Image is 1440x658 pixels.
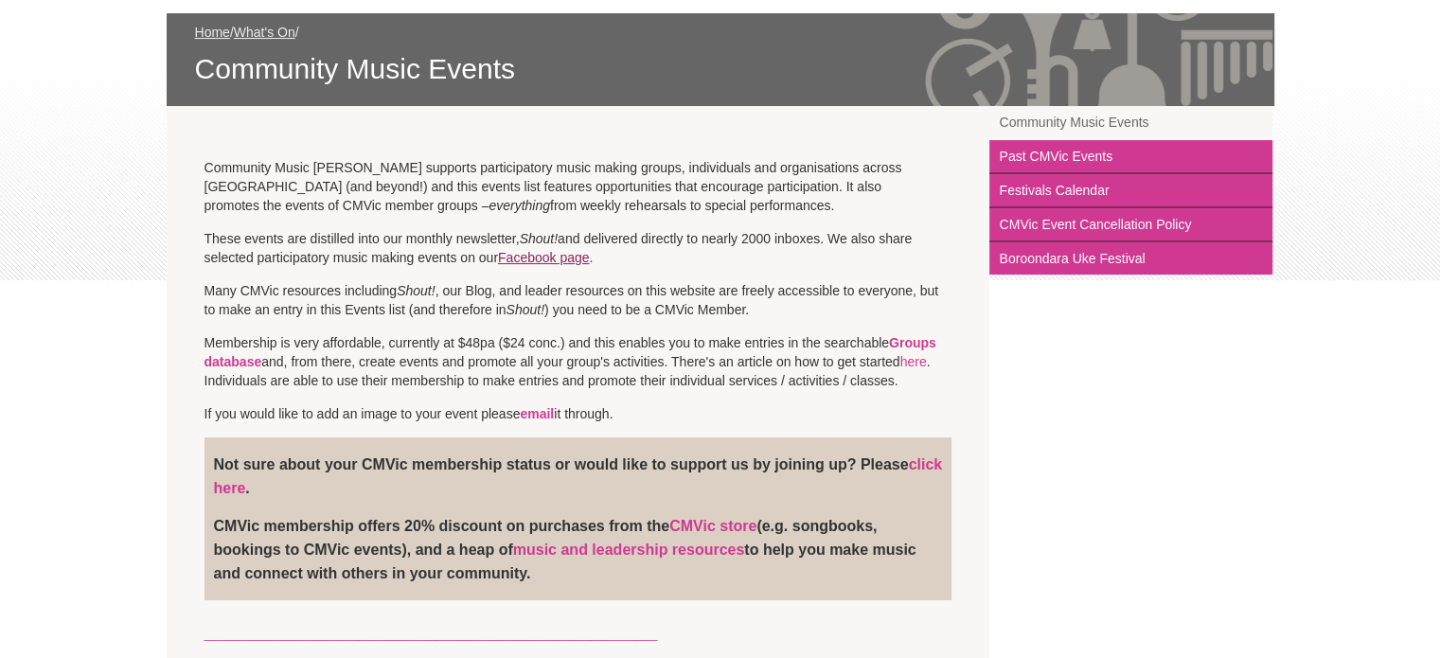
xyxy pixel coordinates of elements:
[489,198,550,213] em: everything
[204,404,952,423] p: If you would like to add an image to your event please it through.
[498,250,590,265] a: Facebook page
[669,518,756,534] a: CMVic store
[204,333,952,390] p: Membership is very affordable, currently at $48pa ($24 conc.) and this enables you to make entrie...
[204,281,952,319] p: Many CMVic resources including , our Blog, and leader resources on this website are freely access...
[234,25,295,40] a: What's On
[989,140,1272,174] a: Past CMVic Events
[195,23,1246,87] div: / /
[204,619,952,644] h3: _________________________________________
[214,518,916,581] strong: CMVic membership offers 20% discount on purchases from the (e.g. songbooks, bookings to CMVic eve...
[513,542,745,558] a: music and leadership resources
[507,302,544,317] em: Shout!
[204,158,952,215] p: Community Music [PERSON_NAME] supports participatory music making groups, individuals and organis...
[989,106,1272,140] a: Community Music Events
[214,456,943,496] strong: Not sure about your CMVic membership status or would like to support us by joining up? Please .
[989,174,1272,208] a: Festivals Calendar
[397,283,435,298] em: Shout!
[989,242,1272,275] a: Boroondara Uke Festival
[520,406,554,421] a: email
[204,229,952,267] p: These events are distilled into our monthly newsletter, and delivered directly to nearly 2000 inb...
[989,208,1272,242] a: CMVic Event Cancellation Policy
[204,335,936,369] a: Groups database
[520,231,558,246] em: Shout!
[195,51,1246,87] span: Community Music Events
[900,354,927,369] a: here
[195,25,230,40] a: Home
